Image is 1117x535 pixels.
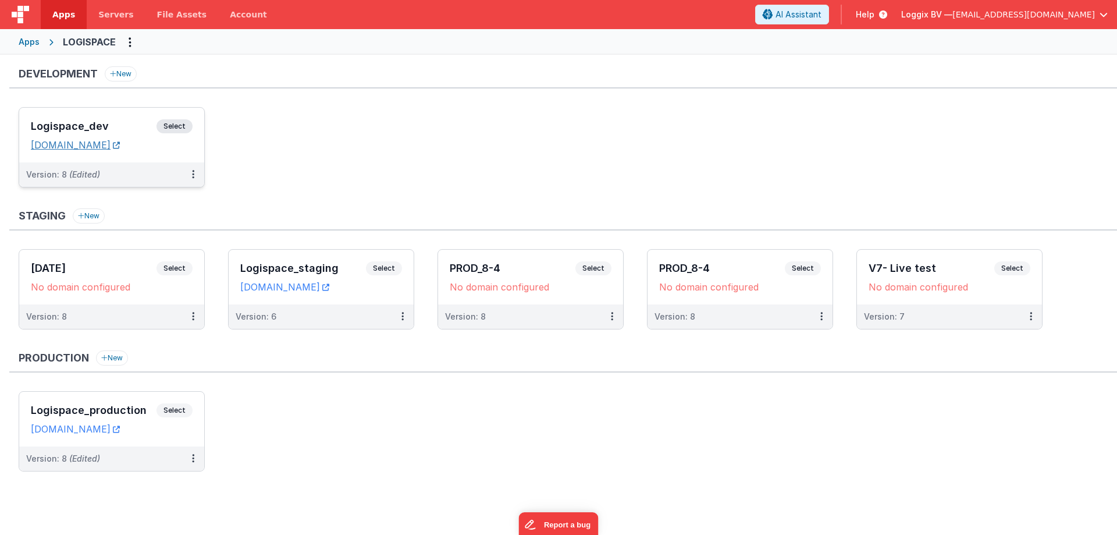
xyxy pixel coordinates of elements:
[156,119,193,133] span: Select
[240,263,366,274] h3: Logispace_staging
[776,9,821,20] span: AI Assistant
[864,311,905,323] div: Version: 7
[901,9,1108,20] button: Loggix BV — [EMAIL_ADDRESS][DOMAIN_NAME]
[31,263,156,274] h3: [DATE]
[19,36,40,48] div: Apps
[52,9,75,20] span: Apps
[31,405,156,416] h3: Logispace_production
[26,311,67,323] div: Version: 8
[105,66,137,82] button: New
[19,68,98,80] h3: Development
[654,311,695,323] div: Version: 8
[869,263,994,274] h3: V7- Live test
[31,139,120,151] a: [DOMAIN_NAME]
[755,5,829,24] button: AI Assistant
[240,281,329,293] a: [DOMAIN_NAME]
[19,352,89,364] h3: Production
[901,9,952,20] span: Loggix BV —
[236,311,276,323] div: Version: 6
[785,261,821,275] span: Select
[450,281,611,293] div: No domain configured
[73,208,105,224] button: New
[19,210,66,222] h3: Staging
[450,263,575,274] h3: PROD_8-4
[157,9,207,20] span: File Assets
[31,121,156,132] h3: Logispace_dev
[31,423,120,435] a: [DOMAIN_NAME]
[26,169,100,180] div: Version: 8
[96,350,128,366] button: New
[98,9,133,20] span: Servers
[31,281,193,293] div: No domain configured
[69,169,100,179] span: (Edited)
[366,261,402,275] span: Select
[994,261,1030,275] span: Select
[952,9,1095,20] span: [EMAIL_ADDRESS][DOMAIN_NAME]
[156,403,193,417] span: Select
[63,35,116,49] div: LOGISPACE
[869,281,1030,293] div: No domain configured
[856,9,874,20] span: Help
[659,281,821,293] div: No domain configured
[69,453,100,463] span: (Edited)
[156,261,193,275] span: Select
[659,263,785,274] h3: PROD_8-4
[575,261,611,275] span: Select
[445,311,486,323] div: Version: 8
[26,453,100,465] div: Version: 8
[120,33,139,51] button: Options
